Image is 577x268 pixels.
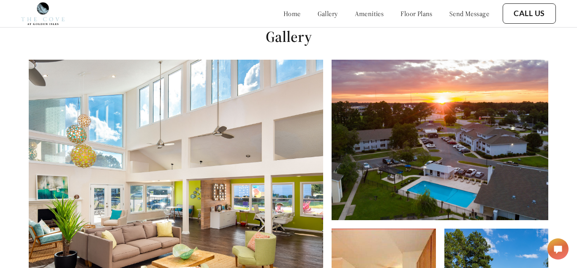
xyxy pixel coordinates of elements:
[283,9,301,18] a: home
[318,9,338,18] a: gallery
[400,9,433,18] a: floor plans
[503,3,556,24] button: Call Us
[355,9,384,18] a: amenities
[332,60,548,220] img: Building Exterior at Sunset
[21,2,65,25] img: Company logo
[449,9,489,18] a: send message
[514,9,545,18] a: Call Us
